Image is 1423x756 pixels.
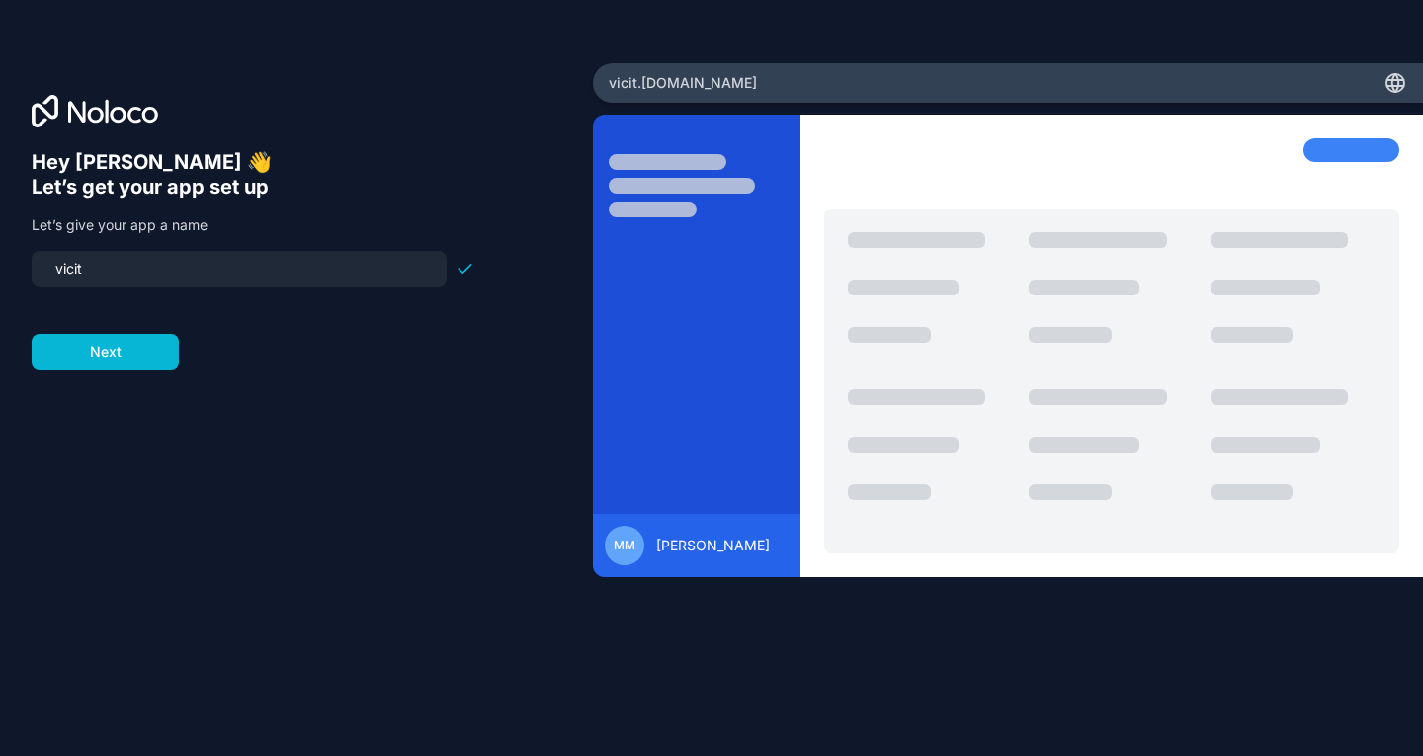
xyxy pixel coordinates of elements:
[614,538,635,553] span: MM
[43,255,435,283] input: my-team
[609,73,757,93] span: vicit .[DOMAIN_NAME]
[32,175,474,200] h6: Let’s get your app set up
[32,150,474,175] h6: Hey [PERSON_NAME] 👋
[32,334,179,370] button: Next
[32,215,474,235] p: Let’s give your app a name
[656,536,770,555] span: [PERSON_NAME]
